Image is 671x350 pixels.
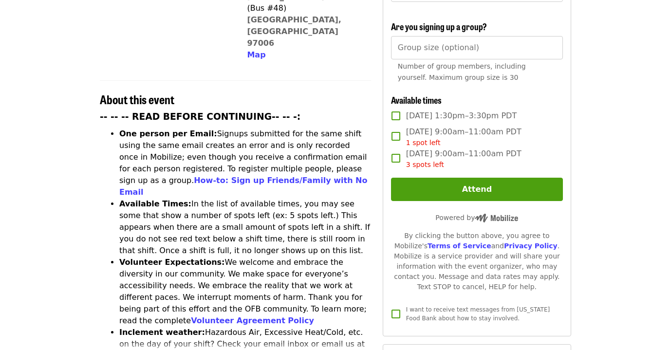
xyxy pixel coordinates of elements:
[119,328,205,337] strong: Inclement weather:
[100,111,300,122] strong: -- -- -- READ BEFORE CONTINUING-- -- -:
[119,258,225,267] strong: Volunteer Expectations:
[406,148,522,170] span: [DATE] 9:00am–11:00am PDT
[119,198,371,257] li: In the list of available times, you may see some that show a number of spots left (ex: 5 spots le...
[247,49,265,61] button: Map
[119,199,191,208] strong: Available Times:
[391,20,487,33] span: Are you signing up a group?
[100,91,174,108] span: About this event
[247,50,265,59] span: Map
[119,176,368,197] a: How-to: Sign up Friends/Family with No Email
[406,161,444,168] span: 3 spots left
[119,257,371,327] li: We welcome and embrace the diversity in our community. We make space for everyone’s accessibility...
[435,214,518,221] span: Powered by
[247,15,341,48] a: [GEOGRAPHIC_DATA], [GEOGRAPHIC_DATA] 97006
[391,93,442,106] span: Available times
[247,2,363,14] div: (Bus #48)
[191,316,314,325] a: Volunteer Agreement Policy
[406,126,522,148] span: [DATE] 9:00am–11:00am PDT
[391,36,563,59] input: [object Object]
[391,178,563,201] button: Attend
[504,242,558,250] a: Privacy Policy
[475,214,518,222] img: Powered by Mobilize
[406,139,441,147] span: 1 spot left
[119,128,371,198] li: Signups submitted for the same shift using the same email creates an error and is only recorded o...
[406,110,517,122] span: [DATE] 1:30pm–3:30pm PDT
[391,231,563,292] div: By clicking the button above, you agree to Mobilize's and . Mobilize is a service provider and wi...
[406,306,550,322] span: I want to receive text messages from [US_STATE] Food Bank about how to stay involved.
[119,129,217,138] strong: One person per Email:
[428,242,491,250] a: Terms of Service
[398,62,526,81] span: Number of group members, including yourself. Maximum group size is 30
